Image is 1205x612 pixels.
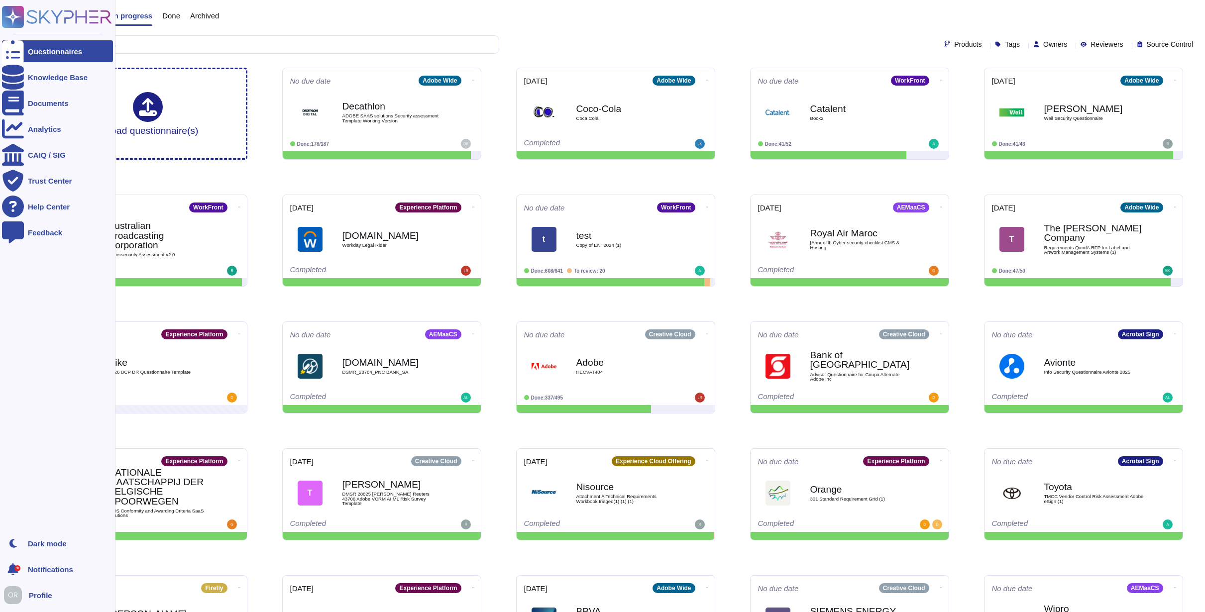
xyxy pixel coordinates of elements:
span: Requirements QandA RFP for Label and Artwork Management Systems (1) [1044,245,1144,255]
span: Done: 608/641 [531,268,563,274]
a: Analytics [2,118,113,140]
div: Help Center [28,203,70,210]
div: t [532,227,556,252]
span: No due date [758,585,799,592]
img: user [695,139,705,149]
div: Completed [290,393,412,403]
img: Logo [766,227,790,252]
a: Help Center [2,196,113,217]
img: Logo [766,100,790,125]
b: Catalent [810,104,910,113]
img: user [461,266,471,276]
div: Creative Cloud [411,456,461,466]
div: Acrobat Sign [1118,456,1163,466]
img: user [695,266,705,276]
span: To review: 20 [574,268,605,274]
b: Australian Broadcasting Corporation [109,221,208,250]
div: 9+ [14,565,20,571]
span: Book2 [810,116,910,121]
b: Royal Air Maroc [810,228,910,238]
span: Copy of ENT2024 (1) [576,243,676,248]
div: Experience Cloud Offering [612,456,695,466]
img: user [929,139,939,149]
div: Knowledge Base [28,74,88,81]
span: Info Security Questionnaire Avionte 2025 [1044,370,1144,375]
div: Experience Platform [161,329,227,339]
div: Experience Platform [161,456,227,466]
span: TMCC Vendor Control Risk Assessment Adobe eSign (1) [1044,494,1144,504]
div: Adobe Wide [653,76,695,86]
div: Creative Cloud [645,329,695,339]
span: [DATE] [524,77,548,85]
span: No due date [758,331,799,338]
div: Creative Cloud [879,583,929,593]
b: NATIONALE MAATSCHAPPIJ DER BELGISCHE SPOORWEGEN [109,468,208,506]
span: No due date [758,77,799,85]
img: Logo [999,100,1024,125]
span: C&IS Conformity and Awarding Criteria SaaS Solutions [109,509,208,518]
b: [PERSON_NAME] [342,480,442,489]
span: Done: 337/495 [531,395,563,401]
div: AEMaaCS [1127,583,1163,593]
span: No due date [992,585,1033,592]
div: Analytics [28,125,61,133]
b: The [PERSON_NAME] Company [1044,223,1144,242]
img: user [4,586,22,604]
span: [DATE] [524,585,548,592]
span: DMSR 28825 [PERSON_NAME] Reuters 43706 Adobe VCRM AI ML Risk Survey Template [342,492,442,506]
b: Bank of [GEOGRAPHIC_DATA] [810,350,910,369]
div: T [298,481,323,506]
span: [DATE] [758,204,781,211]
a: CAIQ / SIG [2,144,113,166]
b: Avionte [1044,358,1144,367]
span: Done: 178/187 [297,141,329,147]
span: 301 Standard Requirement Grid (1) [810,497,910,502]
span: [DATE] [290,204,314,211]
span: Tags [1005,41,1020,48]
span: [DATE] [524,458,548,465]
div: Completed [524,519,646,529]
div: T [999,227,1024,252]
div: Completed [56,519,178,529]
img: user [227,519,237,529]
div: WorkFront [891,76,929,86]
img: Logo [532,481,556,506]
b: [DOMAIN_NAME] [342,358,442,367]
div: Adobe Wide [1120,76,1163,86]
a: Questionnaires [2,40,113,62]
div: Completed [524,139,646,149]
img: Logo [298,227,323,252]
b: Coco-Cola [576,104,676,113]
div: AEMaaCS [893,203,929,212]
span: Profile [29,592,52,599]
span: Owners [1043,41,1067,48]
a: Trust Center [2,170,113,192]
div: Completed [992,519,1114,529]
div: Completed [290,519,412,529]
span: DSMR_28784_PNC BANK_SA [342,370,442,375]
span: Notifications [28,566,73,573]
a: Knowledge Base [2,66,113,88]
span: Advisor Questionnaire for Coupa Alternate Adobe Inc [810,372,910,382]
span: Done: 41/52 [765,141,791,147]
img: user [227,393,237,403]
div: Upload questionnaire(s) [97,92,199,135]
img: Logo [766,481,790,506]
input: Search by keywords [39,36,499,53]
img: user [461,393,471,403]
img: Logo [298,354,323,379]
img: user [932,519,942,529]
img: user [695,393,705,403]
img: user [929,266,939,276]
b: Nisource [576,482,676,492]
div: WorkFront [189,203,227,212]
span: ADOBE SAAS solutions Security assessment Template Working Version [342,113,442,123]
span: No due date [290,331,331,338]
img: user [461,139,471,149]
img: Logo [999,354,1024,379]
div: Action required [56,393,178,403]
span: Workday Legal Rider [342,243,442,248]
span: Archived [190,12,219,19]
span: No due date [758,458,799,465]
b: Adobe [576,358,676,367]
